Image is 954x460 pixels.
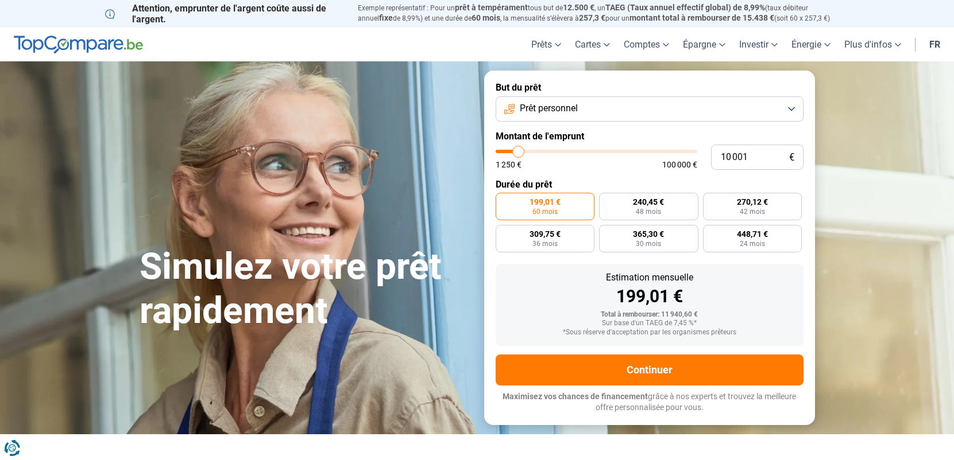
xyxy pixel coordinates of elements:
p: grâce à nos experts et trouvez la meilleure offre personnalisée pour vous. [496,391,804,414]
button: Prêt personnel [496,96,804,122]
img: TopCompare [14,36,143,54]
label: Durée du prêt [496,179,804,190]
a: fr [922,28,947,61]
span: 365,30 € [633,230,664,238]
a: Investir [732,28,785,61]
label: But du prêt [496,82,804,93]
div: Sur base d'un TAEG de 7,45 %* [505,319,794,328]
p: Exemple représentatif : Pour un tous but de , un (taux débiteur annuel de 8,99%) et une durée de ... [358,3,849,24]
span: montant total à rembourser de 15.438 € [629,13,774,22]
span: 12.500 € [563,3,594,12]
div: Total à rembourser: 11 940,60 € [505,311,794,319]
p: Attention, emprunter de l'argent coûte aussi de l'argent. [105,3,344,25]
span: 448,71 € [737,230,768,238]
span: 1 250 € [496,161,522,169]
a: Prêts [524,28,568,61]
a: Épargne [676,28,732,61]
div: *Sous réserve d'acceptation par les organismes prêteurs [505,329,794,337]
span: 48 mois [636,208,661,215]
button: Continuer [496,354,804,385]
span: 42 mois [740,208,765,215]
h1: Simulez votre prêt rapidement [140,245,470,333]
div: Estimation mensuelle [505,273,794,282]
span: 60 mois [472,13,500,22]
span: prêt à tempérament [455,3,528,12]
span: TAEG (Taux annuel effectif global) de 8,99% [605,3,765,12]
span: fixe [379,13,393,22]
a: Cartes [568,28,617,61]
a: Plus d'infos [837,28,908,61]
div: 199,01 € [505,288,794,305]
span: 240,45 € [633,198,664,206]
span: 199,01 € [530,198,561,206]
span: 30 mois [636,240,661,247]
span: 257,3 € [579,13,605,22]
span: 24 mois [740,240,765,247]
a: Énergie [785,28,837,61]
a: Comptes [617,28,676,61]
label: Montant de l'emprunt [496,131,804,142]
span: Maximisez vos chances de financement [503,392,648,401]
span: Prêt personnel [520,102,578,115]
span: € [789,153,794,162]
span: 36 mois [532,240,558,247]
span: 100 000 € [662,161,697,169]
span: 270,12 € [737,198,768,206]
span: 60 mois [532,208,558,215]
span: 309,75 € [530,230,561,238]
